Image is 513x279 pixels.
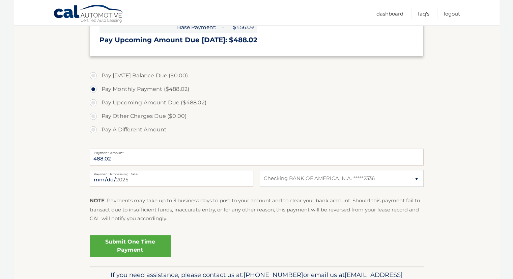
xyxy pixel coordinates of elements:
[90,235,171,257] a: Submit One Time Payment
[90,170,253,175] label: Payment Processing Date
[90,96,424,109] label: Pay Upcoming Amount Due ($488.02)
[90,149,424,154] label: Payment Amount
[90,149,424,166] input: Payment Amount
[90,109,424,123] label: Pay Other Charges Due ($0.00)
[90,196,424,223] p: : Payments may take up to 3 business days to post to your account and to clear your bank account....
[90,69,424,82] label: Pay [DATE] Balance Due ($0.00)
[226,21,257,33] span: $456.09
[90,82,424,96] label: Pay Monthly Payment ($488.02)
[99,36,414,44] h3: Pay Upcoming Amount Due [DATE]: $488.02
[219,21,226,33] span: +
[90,170,253,187] input: Payment Date
[90,197,105,204] strong: NOTE
[376,8,403,19] a: Dashboard
[90,123,424,136] label: Pay A Different Amount
[99,21,219,33] span: Base Payment:
[418,8,429,19] a: FAQ's
[444,8,460,19] a: Logout
[244,271,303,279] span: [PHONE_NUMBER]
[53,4,124,24] a: Cal Automotive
